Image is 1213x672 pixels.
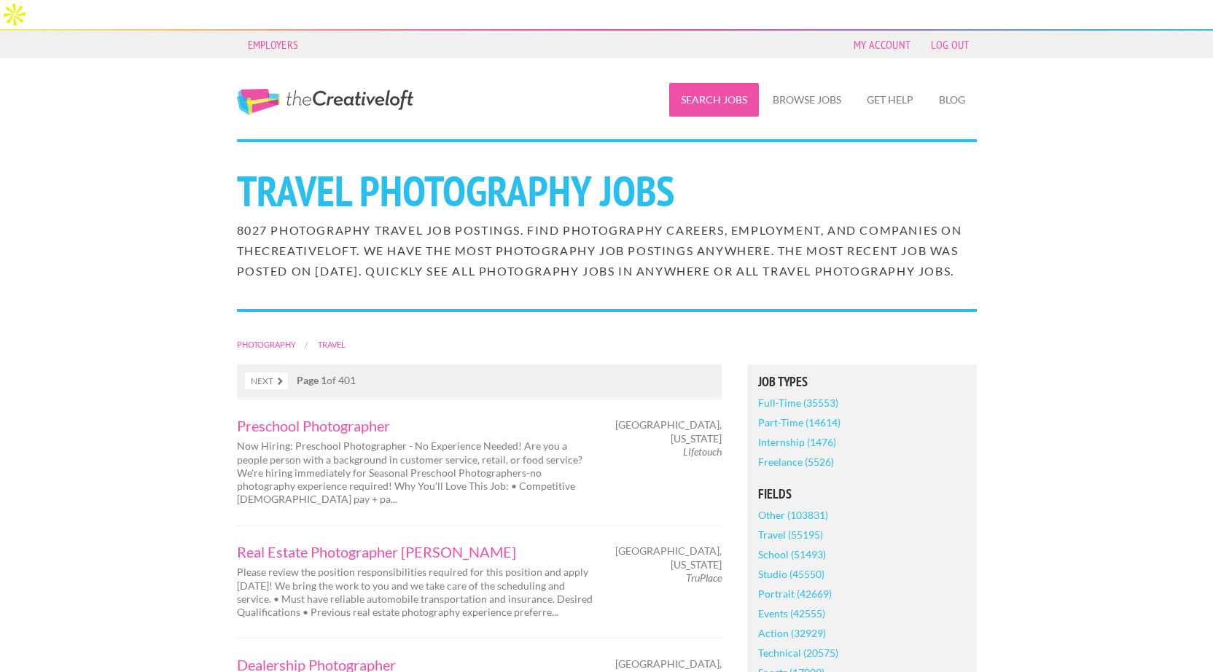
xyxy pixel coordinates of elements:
a: Get Help [855,83,925,117]
em: LIfetouch [683,445,722,458]
a: Dealership Photographer [237,657,594,672]
a: Events (42555) [758,603,825,623]
a: Employers [241,34,306,55]
strong: Page 1 [297,374,327,386]
a: School (51493) [758,544,826,564]
a: Real Estate Photographer [PERSON_NAME] [237,544,594,559]
a: Full-Time (35553) [758,393,838,413]
span: [GEOGRAPHIC_DATA], [US_STATE] [615,544,722,571]
em: TruPlace [686,571,722,584]
nav: of 401 [237,364,722,398]
a: Preschool Photographer [237,418,594,433]
a: Log Out [924,34,976,55]
a: Travel [318,340,346,349]
a: Technical (20575) [758,643,838,663]
a: Internship (1476) [758,432,836,452]
a: Search Jobs [669,83,759,117]
a: My Account [846,34,918,55]
a: Freelance (5526) [758,452,834,472]
a: Next [245,372,288,389]
a: Browse Jobs [761,83,853,117]
h5: Job Types [758,375,966,388]
a: Travel (55195) [758,525,823,544]
h5: Fields [758,488,966,501]
a: Blog [927,83,977,117]
h2: 8027 Photography Travel job postings. Find Photography careers, employment, and companies on theC... [237,220,977,281]
a: Photography [237,340,296,349]
a: Other (103831) [758,505,828,525]
p: Now Hiring: Preschool Photographer - No Experience Needed! Are you a people person with a backgro... [237,439,594,506]
a: Studio (45550) [758,564,824,584]
a: Part-Time (14614) [758,413,840,432]
a: The Creative Loft [237,89,413,115]
h1: Travel Photography jobs [237,170,977,212]
p: Please review the position responsibilities required for this position and apply [DATE]! We bring... [237,566,594,619]
span: [GEOGRAPHIC_DATA], [US_STATE] [615,418,722,445]
a: Portrait (42669) [758,584,832,603]
a: Action (32929) [758,623,826,643]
